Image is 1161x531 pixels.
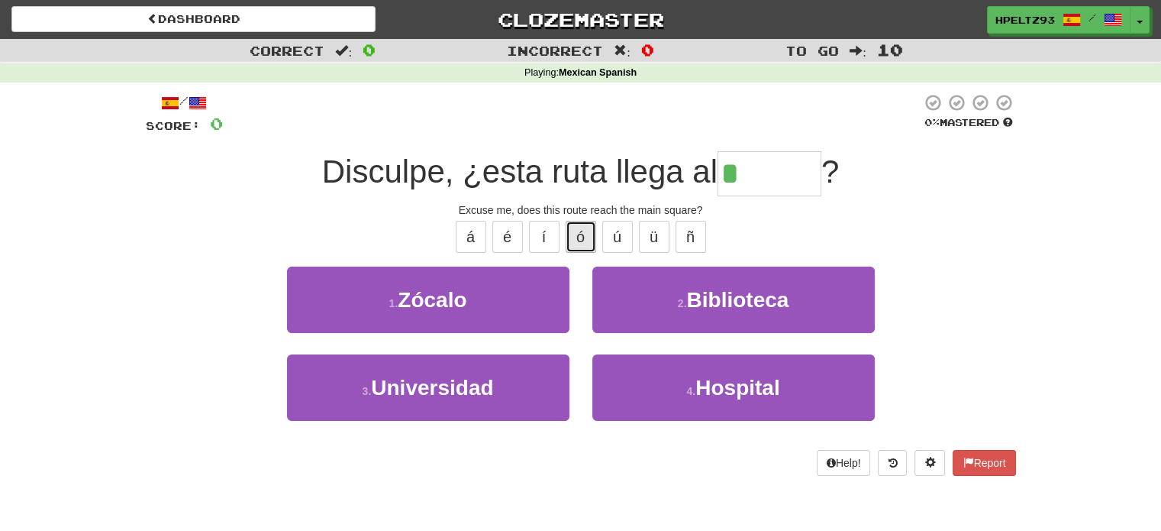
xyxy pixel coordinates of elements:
[785,43,839,58] span: To go
[821,154,839,189] span: ?
[987,6,1130,34] a: HPeltz93 /
[850,44,866,57] span: :
[678,297,687,309] small: 2 .
[602,221,633,253] button: ú
[1088,12,1096,23] span: /
[529,221,560,253] button: í
[676,221,706,253] button: ñ
[146,93,223,112] div: /
[250,43,324,58] span: Correct
[492,221,523,253] button: é
[641,40,654,59] span: 0
[456,221,486,253] button: á
[592,355,875,421] button: 4.Hospital
[287,267,569,333] button: 1.Zócalo
[592,267,875,333] button: 2.Biblioteca
[921,116,1016,130] div: Mastered
[559,67,637,78] strong: Mexican Spanish
[695,376,779,400] span: Hospital
[817,450,871,476] button: Help!
[686,288,789,312] span: Biblioteca
[953,450,1015,476] button: Report
[566,221,596,253] button: ó
[210,114,223,133] span: 0
[398,6,763,33] a: Clozemaster
[614,44,630,57] span: :
[398,288,466,312] span: Zócalo
[363,385,372,397] small: 3 .
[287,355,569,421] button: 3.Universidad
[146,119,201,132] span: Score:
[363,40,376,59] span: 0
[507,43,603,58] span: Incorrect
[639,221,669,253] button: ü
[995,13,1055,27] span: HPeltz93
[322,154,718,189] span: Disculpe, ¿esta ruta llega al
[924,116,940,128] span: 0 %
[686,385,695,397] small: 4 .
[877,40,903,59] span: 10
[11,6,376,32] a: Dashboard
[371,376,493,400] span: Universidad
[878,450,907,476] button: Round history (alt+y)
[146,202,1016,218] div: Excuse me, does this route reach the main square?
[389,297,398,309] small: 1 .
[335,44,352,57] span: :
